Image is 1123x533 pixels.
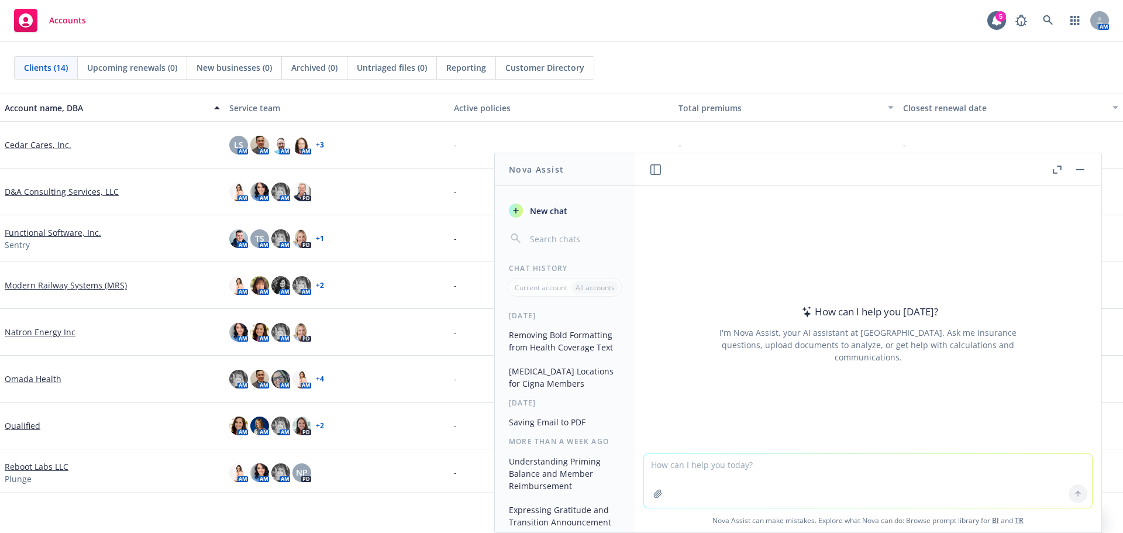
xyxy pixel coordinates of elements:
div: [DATE] [495,311,635,321]
div: I'm Nova Assist, your AI assistant at [GEOGRAPHIC_DATA]. Ask me insurance questions, upload docum... [704,326,1032,363]
span: - [454,232,457,245]
p: All accounts [576,283,615,293]
img: photo [250,370,269,388]
span: Archived (0) [291,61,337,74]
button: Active policies [449,94,674,122]
div: Chat History [495,263,635,273]
a: BI [992,515,999,525]
span: Clients (14) [24,61,68,74]
a: Search [1036,9,1060,32]
a: Cedar Cares, Inc. [5,139,71,151]
img: photo [292,323,311,342]
span: - [454,419,457,432]
img: photo [229,323,248,342]
span: Nova Assist can make mistakes. Explore what Nova can do: Browse prompt library for and [639,508,1097,532]
span: Reporting [446,61,486,74]
button: Service team [225,94,449,122]
span: Untriaged files (0) [357,61,427,74]
span: Customer Directory [505,61,584,74]
span: - [454,466,457,479]
img: photo [292,417,311,435]
span: LS [234,139,243,151]
span: Plunge [5,473,32,485]
div: Closest renewal date [903,102,1105,114]
h1: Nova Assist [509,163,564,176]
img: photo [229,417,248,435]
a: + 1 [316,235,324,242]
div: Total premiums [678,102,881,114]
a: + 4 [316,376,324,383]
div: 5 [995,11,1006,22]
button: Expressing Gratitude and Transition Announcement [504,500,625,532]
div: Account name, DBA [5,102,207,114]
img: photo [250,183,269,201]
button: Total premiums [674,94,898,122]
img: photo [229,183,248,201]
button: Removing Bold Formatting from Health Coverage Text [504,325,625,357]
img: photo [292,229,311,248]
a: Report a Bug [1010,9,1033,32]
span: - [454,326,457,338]
a: Functional Software, Inc. [5,226,101,239]
img: photo [292,136,311,154]
div: Active policies [454,102,669,114]
img: photo [229,463,248,482]
span: TS [255,232,264,245]
a: D&A Consulting Services, LLC [5,185,119,198]
span: Sentry [5,239,30,251]
img: photo [250,136,269,154]
a: + 2 [316,422,324,429]
p: Current account [515,283,567,293]
img: photo [229,276,248,295]
span: - [454,279,457,291]
img: photo [292,370,311,388]
div: [DATE] [495,398,635,408]
img: photo [250,276,269,295]
img: photo [271,183,290,201]
img: photo [250,463,269,482]
button: Understanding Priming Balance and Member Reimbursement [504,452,625,496]
a: Modern Railway Systems (MRS) [5,279,127,291]
span: - [454,373,457,385]
img: photo [250,323,269,342]
a: TR [1015,515,1024,525]
img: photo [292,183,311,201]
img: photo [271,323,290,342]
a: + 2 [316,282,324,289]
span: NP [296,466,308,479]
span: New businesses (0) [197,61,272,74]
div: How can I help you [DATE]? [798,304,938,319]
img: photo [271,276,290,295]
span: - [454,139,457,151]
input: Search chats [528,231,621,247]
a: + 3 [316,142,324,149]
img: photo [229,229,248,248]
img: photo [271,370,290,388]
div: Service team [229,102,445,114]
a: Reboot Labs LLC [5,460,68,473]
img: photo [250,417,269,435]
a: Omada Health [5,373,61,385]
span: - [678,139,681,151]
span: New chat [528,205,567,217]
div: More than a week ago [495,436,635,446]
button: Closest renewal date [898,94,1123,122]
img: photo [271,417,290,435]
a: Qualified [5,419,40,432]
img: photo [292,276,311,295]
img: photo [271,136,290,154]
a: Natron Energy Inc [5,326,75,338]
span: - [903,139,906,151]
a: Accounts [9,4,91,37]
span: - [454,185,457,198]
span: Accounts [49,16,86,25]
button: New chat [504,200,625,221]
button: [MEDICAL_DATA] Locations for Cigna Members [504,362,625,393]
button: Saving Email to PDF [504,412,625,432]
img: photo [271,463,290,482]
img: photo [229,370,248,388]
img: photo [271,229,290,248]
span: Upcoming renewals (0) [87,61,177,74]
a: Switch app [1063,9,1087,32]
